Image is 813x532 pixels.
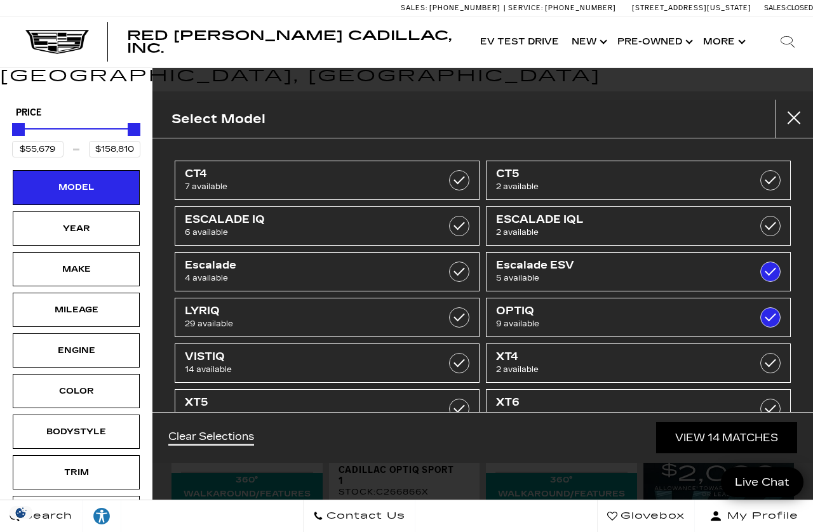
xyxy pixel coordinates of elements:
[175,389,480,429] a: XT59 available
[486,252,791,291] a: Escalade ESV5 available
[429,4,501,12] span: [PHONE_NUMBER]
[13,415,140,449] div: BodystyleBodystyle
[496,259,738,272] span: Escalade ESV
[6,506,36,519] div: Privacy Settings
[185,305,427,317] span: LYRIQ
[175,298,480,337] a: LYRIQ29 available
[508,4,543,12] span: Service:
[617,507,685,525] span: Glovebox
[185,409,427,422] span: 9 available
[504,4,619,11] a: Service: [PHONE_NUMBER]
[496,409,738,422] span: 7 available
[127,28,452,56] span: Red [PERSON_NAME] Cadillac, Inc.
[16,107,137,119] h5: Price
[185,272,427,284] span: 4 available
[175,343,480,383] a: VISTIQ14 available
[185,350,427,363] span: VISTIQ
[323,507,405,525] span: Contact Us
[44,425,108,439] div: Bodystyle
[13,374,140,408] div: ColorColor
[175,206,480,246] a: ESCALADE IQ6 available
[764,4,787,12] span: Sales:
[722,507,798,525] span: My Profile
[496,396,738,409] span: XT6
[44,465,108,479] div: Trim
[697,17,749,67] button: More
[486,206,791,246] a: ESCALADE IQL2 available
[13,455,140,489] div: TrimTrim
[632,4,751,12] a: [STREET_ADDRESS][US_STATE]
[496,305,738,317] span: OPTIQ
[25,30,89,54] img: Cadillac Dark Logo with Cadillac White Text
[185,363,427,376] span: 14 available
[565,17,611,67] a: New
[89,141,140,157] input: Maximum
[721,467,803,497] a: Live Chat
[12,141,64,157] input: Minimum
[185,259,427,272] span: Escalade
[127,29,461,55] a: Red [PERSON_NAME] Cadillac, Inc.
[13,170,140,204] div: ModelModel
[695,500,813,532] button: Open user profile menu
[401,4,427,12] span: Sales:
[44,343,108,357] div: Engine
[171,109,265,130] h2: Select Model
[13,252,140,286] div: MakeMake
[44,384,108,398] div: Color
[496,168,738,180] span: CT5
[13,293,140,327] div: MileageMileage
[175,161,480,200] a: CT47 available
[729,475,796,489] span: Live Chat
[486,298,791,337] a: OPTIQ9 available
[175,252,480,291] a: Escalade4 available
[545,4,616,12] span: [PHONE_NUMBER]
[83,500,121,532] a: Explore your accessibility options
[44,222,108,236] div: Year
[44,262,108,276] div: Make
[185,317,427,330] span: 29 available
[185,396,427,409] span: XT5
[486,161,791,200] a: CT52 available
[775,100,813,138] button: close
[83,507,121,526] div: Explore your accessibility options
[185,226,427,239] span: 6 available
[44,180,108,194] div: Model
[185,168,427,180] span: CT4
[128,123,140,136] div: Maximum Price
[656,422,797,453] a: View 14 Matches
[496,350,738,363] span: XT4
[496,213,738,226] span: ESCALADE IQL
[168,430,254,446] a: Clear Selections
[486,389,791,429] a: XT67 available
[611,17,697,67] a: Pre-Owned
[401,4,504,11] a: Sales: [PHONE_NUMBER]
[787,4,813,12] span: Closed
[597,500,695,532] a: Glovebox
[496,180,738,193] span: 2 available
[185,180,427,193] span: 7 available
[20,507,72,525] span: Search
[496,363,738,376] span: 2 available
[13,496,140,530] div: FeaturesFeatures
[13,333,140,368] div: EngineEngine
[44,303,108,317] div: Mileage
[12,119,140,157] div: Price
[185,213,427,226] span: ESCALADE IQ
[496,272,738,284] span: 5 available
[486,343,791,383] a: XT42 available
[474,17,565,67] a: EV Test Drive
[303,500,415,532] a: Contact Us
[12,123,25,136] div: Minimum Price
[13,211,140,246] div: YearYear
[496,226,738,239] span: 2 available
[496,317,738,330] span: 9 available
